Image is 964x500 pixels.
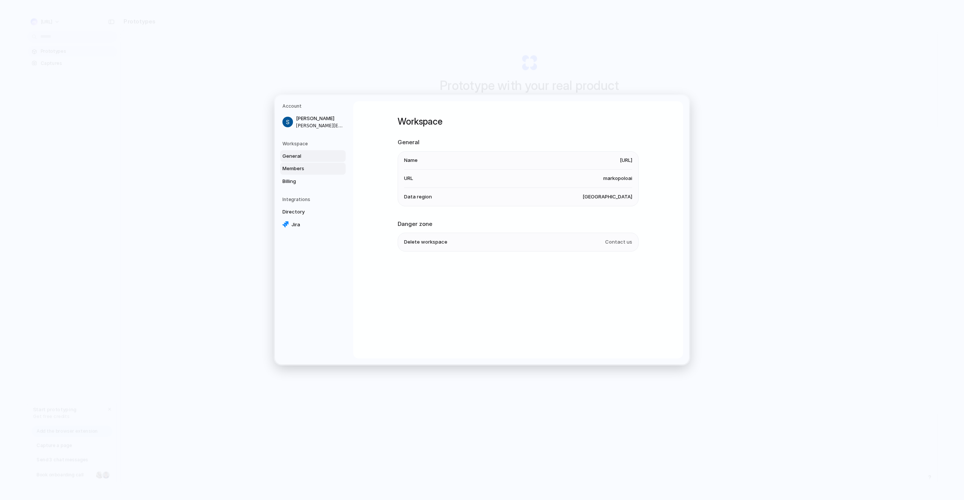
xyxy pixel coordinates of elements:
[404,157,418,165] span: Name
[280,219,346,231] a: Jira
[282,196,346,203] h5: Integrations
[280,150,346,162] a: General
[398,220,639,229] h2: Danger zone
[404,175,413,183] span: URL
[404,193,432,201] span: Data region
[280,206,346,218] a: Directory
[398,138,639,147] h2: General
[280,113,346,131] a: [PERSON_NAME][PERSON_NAME][EMAIL_ADDRESS]
[603,175,632,183] span: markopoloai
[282,140,346,147] h5: Workspace
[583,193,632,201] span: [GEOGRAPHIC_DATA]
[282,178,331,185] span: Billing
[280,175,346,187] a: Billing
[280,163,346,175] a: Members
[296,115,344,122] span: [PERSON_NAME]
[620,157,632,165] span: [URL]
[291,221,340,229] span: Jira
[282,208,331,216] span: Directory
[296,122,344,129] span: [PERSON_NAME][EMAIL_ADDRESS]
[605,239,632,246] span: Contact us
[282,103,346,110] h5: Account
[282,165,331,172] span: Members
[404,239,447,246] span: Delete workspace
[398,115,639,128] h1: Workspace
[282,152,331,160] span: General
